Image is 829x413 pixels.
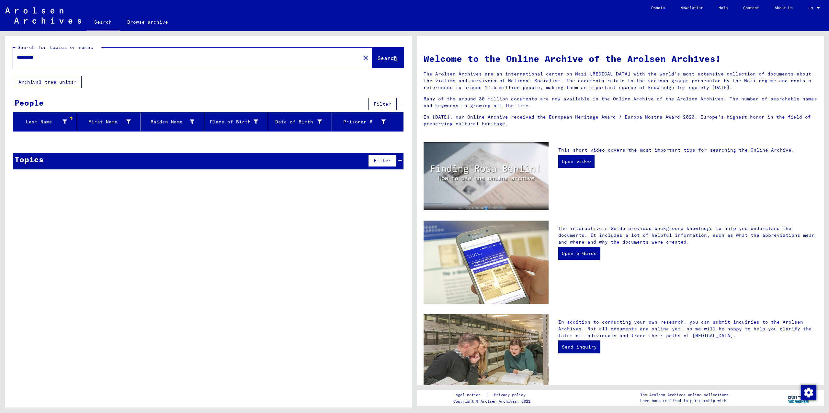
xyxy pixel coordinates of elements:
[801,385,816,400] img: Change consent
[808,6,815,10] span: EN
[424,52,818,65] h1: Welcome to the Online Archive of the Arolsen Archives!
[558,247,600,260] a: Open e-Guide
[16,117,77,127] div: Last Name
[271,119,322,125] div: Date of Birth
[13,76,82,88] button: Archival tree units
[143,117,204,127] div: Maiden Name
[141,113,205,131] mat-header-cell: Maiden Name
[558,340,600,353] a: Send inquiry
[801,384,816,400] div: Change consent
[80,119,131,125] div: First Name
[374,101,391,107] span: Filter
[424,71,818,91] p: The Arolsen Archives are an international center on Nazi [MEDICAL_DATA] with the world’s most ext...
[424,142,549,210] img: video.jpg
[374,158,391,164] span: Filter
[558,155,595,168] a: Open video
[335,117,395,127] div: Prisoner #
[368,155,397,167] button: Filter
[5,7,81,24] img: Arolsen_neg.svg
[15,97,44,109] div: People
[489,392,533,398] a: Privacy policy
[15,154,44,165] div: Topics
[207,119,258,125] div: Place of Birth
[368,98,397,110] button: Filter
[332,113,403,131] mat-header-cell: Prisoner #
[424,314,549,398] img: inquiries.jpg
[453,398,533,404] p: Copyright © Arolsen Archives, 2021
[787,390,811,406] img: yv_logo.png
[16,119,67,125] div: Last Name
[378,55,397,61] span: Search
[359,51,372,64] button: Clear
[453,392,533,398] div: |
[204,113,268,131] mat-header-cell: Place of Birth
[362,54,369,62] mat-icon: close
[424,96,818,109] p: Many of the around 30 million documents are now available in the Online Archive of the Arolsen Ar...
[119,14,176,30] a: Browse archive
[86,14,119,31] a: Search
[13,113,77,131] mat-header-cell: Last Name
[424,114,818,127] p: In [DATE], our Online Archive received the European Heritage Award / Europa Nostra Award 2020, Eu...
[271,117,332,127] div: Date of Birth
[17,44,93,50] mat-label: Search for topics or names
[207,117,268,127] div: Place of Birth
[80,117,141,127] div: First Name
[372,48,404,68] button: Search
[558,147,818,154] p: This short video covers the most important tips for searching the Online Archive.
[453,392,486,398] a: Legal notice
[268,113,332,131] mat-header-cell: Date of Birth
[424,221,549,304] img: eguide.jpg
[558,225,818,246] p: The interactive e-Guide provides background knowledge to help you understand the documents. It in...
[640,398,729,404] p: have been realized in partnership with
[335,119,386,125] div: Prisoner #
[640,392,729,398] p: The Arolsen Archives online collections
[558,319,818,339] p: In addition to conducting your own research, you can submit inquiries to the Arolsen Archives. No...
[77,113,141,131] mat-header-cell: First Name
[143,119,195,125] div: Maiden Name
